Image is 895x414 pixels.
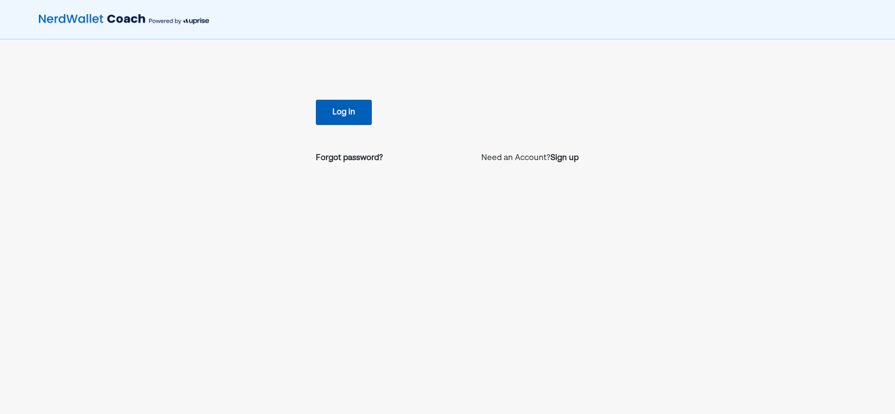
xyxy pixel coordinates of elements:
[550,152,579,164] a: Sign up
[316,100,372,125] button: Log in
[481,152,579,164] p: Need an Account?
[316,152,383,164] a: Forgot password?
